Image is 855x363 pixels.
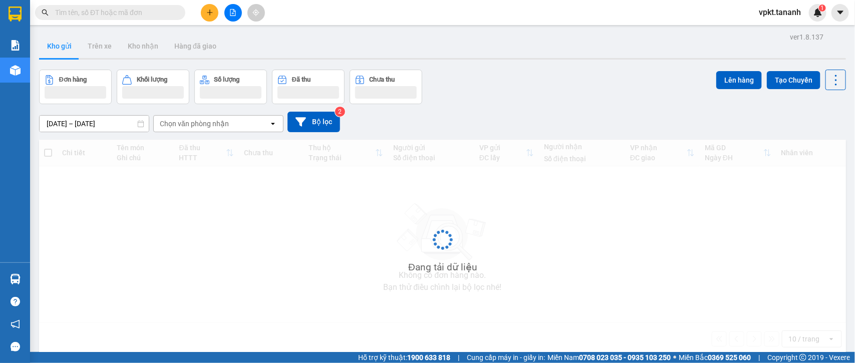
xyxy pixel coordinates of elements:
button: caret-down [831,4,849,22]
span: ⚪️ [673,355,676,359]
span: notification [11,319,20,329]
button: Tạo Chuyến [767,71,820,89]
span: Cung cấp máy in - giấy in: [467,352,545,363]
button: Đơn hàng [39,70,112,104]
div: Đang tải dữ liệu [408,260,477,275]
div: Chọn văn phòng nhận [160,119,229,129]
button: aim [247,4,265,22]
button: Số lượng [194,70,267,104]
img: logo-vxr [9,7,22,22]
div: Chưa thu [370,76,395,83]
button: Chưa thu [350,70,422,104]
span: aim [252,9,259,16]
button: plus [201,4,218,22]
span: Miền Bắc [679,352,751,363]
strong: 0369 525 060 [708,353,751,361]
img: solution-icon [10,40,21,51]
button: Kho gửi [39,34,80,58]
div: Khối lượng [137,76,167,83]
div: ver 1.8.137 [790,32,823,43]
div: Số lượng [214,76,240,83]
sup: 1 [819,5,826,12]
div: Đã thu [292,76,311,83]
strong: 0708 023 035 - 0935 103 250 [579,353,671,361]
button: Trên xe [80,34,120,58]
span: | [758,352,760,363]
button: Đã thu [272,70,345,104]
input: Select a date range. [40,116,149,132]
img: warehouse-icon [10,274,21,284]
span: Hỗ trợ kỹ thuật: [358,352,450,363]
sup: 2 [335,107,345,117]
div: Đơn hàng [59,76,87,83]
span: vpkt.tananh [751,6,809,19]
img: icon-new-feature [813,8,822,17]
span: copyright [799,354,806,361]
span: plus [206,9,213,16]
input: Tìm tên, số ĐT hoặc mã đơn [55,7,173,18]
span: file-add [229,9,236,16]
span: question-circle [11,297,20,306]
button: Khối lượng [117,70,189,104]
button: file-add [224,4,242,22]
span: Miền Nam [547,352,671,363]
button: Bộ lọc [288,112,340,132]
img: warehouse-icon [10,65,21,76]
span: caret-down [836,8,845,17]
span: message [11,342,20,351]
span: | [458,352,459,363]
svg: open [269,120,277,128]
button: Lên hàng [716,71,762,89]
button: Hàng đã giao [166,34,224,58]
strong: 1900 633 818 [407,353,450,361]
span: search [42,9,49,16]
span: 1 [820,5,824,12]
button: Kho nhận [120,34,166,58]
